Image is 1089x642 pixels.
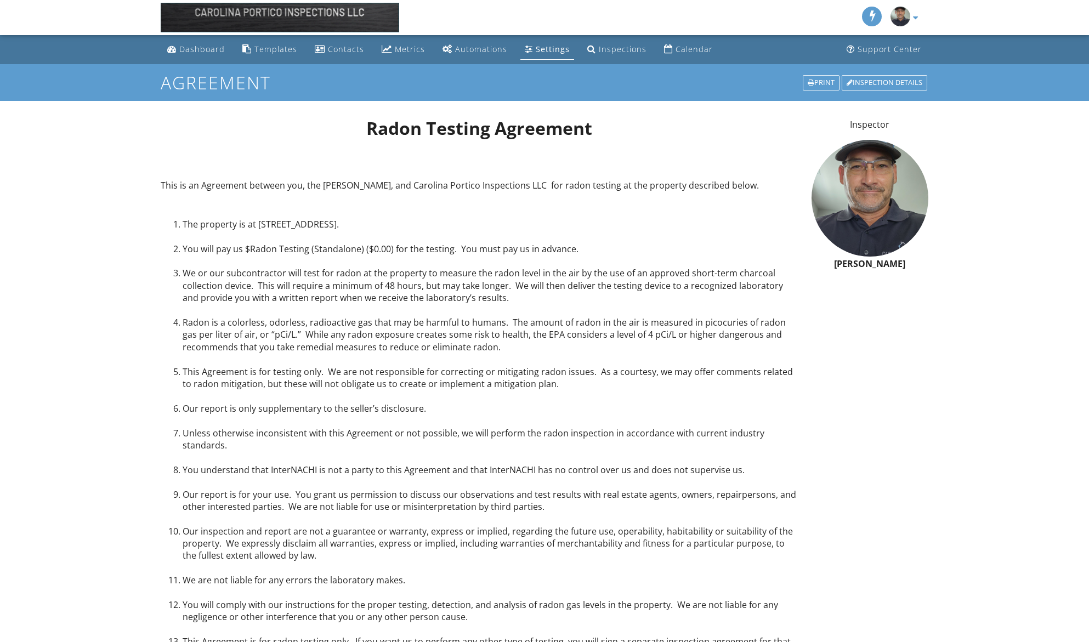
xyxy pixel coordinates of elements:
[183,267,798,316] li: We or our subcontractor will test for radon at the property to measure the radon level in the air...
[183,599,798,635] li: You will comply with our instructions for the proper testing, detection, and analysis of radon ga...
[536,44,570,54] div: Settings
[812,259,928,269] h6: [PERSON_NAME]
[163,39,229,60] a: Dashboard
[183,488,798,525] li: Our report is for your use. You grant us permission to discuss our observations and test results ...
[842,75,927,90] div: Inspection Details
[812,140,928,257] img: mikecpiphoto20230719_112505.png
[842,39,926,60] a: Support Center
[803,75,840,90] div: Print
[377,39,429,60] a: Metrics
[395,44,425,54] div: Metrics
[183,427,798,464] li: Unless otherwise inconsistent with this Agreement or not possible, we will perform the radon insp...
[858,44,922,54] div: Support Center
[183,316,798,366] li: Radon is a colorless, odorless, radioactive gas that may be harmful to humans. The amount of rado...
[183,574,798,599] li: We are not liable for any errors the laboratory makes.
[520,39,574,60] a: Settings
[161,179,798,191] p: This is an Agreement between you, the [PERSON_NAME], and Carolina Portico Inspections LLC for rad...
[183,525,798,575] li: Our inspection and report are not a guarantee or warranty, express or implied, regarding the futu...
[183,366,798,402] li: This Agreement is for testing only. We are not responsible for correcting or mitigating radon iss...
[310,39,368,60] a: Contacts
[802,74,841,92] a: Print
[660,39,717,60] a: Calendar
[676,44,713,54] div: Calendar
[438,39,512,60] a: Automations (Advanced)
[583,39,651,60] a: Inspections
[183,218,798,243] li: The property is at [STREET_ADDRESS].
[599,44,646,54] div: Inspections
[812,118,928,130] p: Inspector
[891,7,910,26] img: mikecpiphoto20230719_112505.png
[179,44,225,54] div: Dashboard
[328,44,364,54] div: Contacts
[254,44,297,54] div: Templates
[238,39,302,60] a: Templates
[183,402,798,427] li: Our report is only supplementary to the seller’s disclosure.
[841,74,928,92] a: Inspection Details
[183,243,798,268] li: You will pay us $Radon Testing (Standalone) ($0.00) for the testing. You must pay us in advance.
[161,73,928,92] h1: Agreement
[161,3,399,32] img: Carolina Portico Inspections LLC
[455,44,507,54] div: Automations
[183,464,798,488] li: You understand that InterNACHI is not a party to this Agreement and that InterNACHI has no contro...
[366,116,592,140] span: Radon Testing Agreement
